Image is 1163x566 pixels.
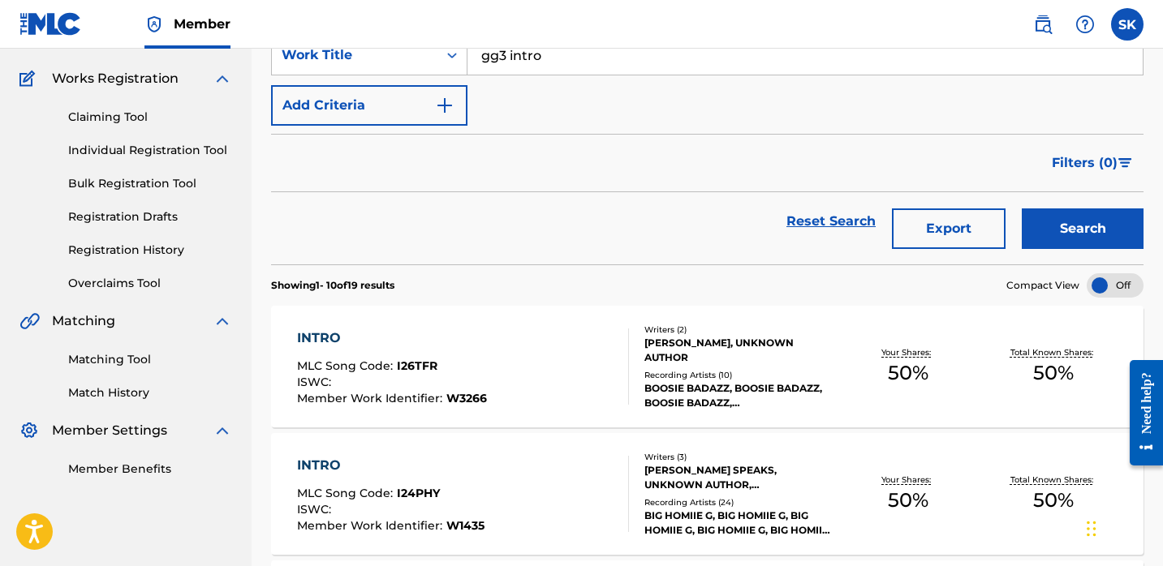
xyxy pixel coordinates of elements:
[297,518,446,533] span: Member Work Identifier :
[446,518,485,533] span: W1435
[1111,8,1144,41] div: User Menu
[282,45,428,65] div: Work Title
[297,328,487,348] div: INTRO
[52,69,179,88] span: Works Registration
[68,208,232,225] a: Registration Drafts
[1052,153,1118,173] span: Filters ( 0 )
[68,242,232,259] a: Registration History
[19,12,82,36] img: MLC Logo
[213,69,232,88] img: expand
[19,421,39,440] img: Member Settings
[1069,8,1101,41] div: Help
[52,311,115,331] span: Matching
[1033,358,1074,388] span: 50 %
[271,85,467,126] button: Add Criteria
[271,278,394,293] p: Showing 1 - 10 of 19 results
[1033,486,1074,515] span: 50 %
[19,69,41,88] img: Works Registration
[297,375,335,389] span: ISWC :
[1027,8,1059,41] a: Public Search
[644,336,836,365] div: [PERSON_NAME], UNKNOWN AUTHOR
[68,351,232,368] a: Matching Tool
[19,30,103,49] a: CatalogCatalog
[1006,278,1079,293] span: Compact View
[297,486,397,500] span: MLC Song Code :
[19,311,40,331] img: Matching
[271,35,1144,264] form: Search Form
[644,381,836,410] div: BOOSIE BADAZZ, BOOSIE BADAZZ, BOOSIE BADAZZ, [GEOGRAPHIC_DATA], BOOSIE BADAZZ
[1075,15,1095,34] img: help
[1118,158,1132,168] img: filter
[68,109,232,126] a: Claiming Tool
[397,486,440,500] span: I24PHY
[778,204,884,239] a: Reset Search
[397,358,437,373] span: I26TFR
[1042,143,1144,183] button: Filters (0)
[644,508,836,538] div: BIG HOMIIE G, BIG HOMIIE G, BIG HOMIIE G, BIG HOMIIE G, BIG HOMIIE G
[644,451,836,463] div: Writers ( 3 )
[435,96,454,115] img: 9d2ae6d4665cec9f34b9.svg
[68,384,232,401] a: Match History
[52,421,167,440] span: Member Settings
[174,15,230,33] span: Member
[446,391,487,405] span: W3266
[888,358,928,388] span: 50 %
[297,456,485,475] div: INTRO
[297,502,335,517] span: ISWC :
[888,486,928,515] span: 50 %
[1022,208,1144,249] button: Search
[144,15,164,34] img: Top Rightsholder
[644,463,836,492] div: [PERSON_NAME] SPEAKS, UNKNOWN AUTHOR, [PERSON_NAME]
[1033,15,1053,34] img: search
[644,496,836,508] div: Recording Artists ( 24 )
[271,306,1144,427] a: INTROMLC Song Code:I26TFRISWC:Member Work Identifier:W3266Writers (2)[PERSON_NAME], UNKNOWN AUTHO...
[68,275,232,292] a: Overclaims Tool
[881,346,935,358] p: Your Shares:
[1010,474,1097,486] p: Total Known Shares:
[68,461,232,478] a: Member Benefits
[68,142,232,159] a: Individual Registration Tool
[1082,488,1163,566] iframe: Chat Widget
[644,324,836,336] div: Writers ( 2 )
[213,311,232,331] img: expand
[297,358,397,373] span: MLC Song Code :
[297,391,446,405] span: Member Work Identifier :
[881,474,935,486] p: Your Shares:
[68,175,232,192] a: Bulk Registration Tool
[271,433,1144,555] a: INTROMLC Song Code:I24PHYISWC:Member Work Identifier:W1435Writers (3)[PERSON_NAME] SPEAKS, UNKNOW...
[213,421,232,440] img: expand
[1118,348,1163,478] iframe: Resource Center
[644,369,836,381] div: Recording Artists ( 10 )
[1010,346,1097,358] p: Total Known Shares:
[1087,504,1096,553] div: Drag
[892,208,1006,249] button: Export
